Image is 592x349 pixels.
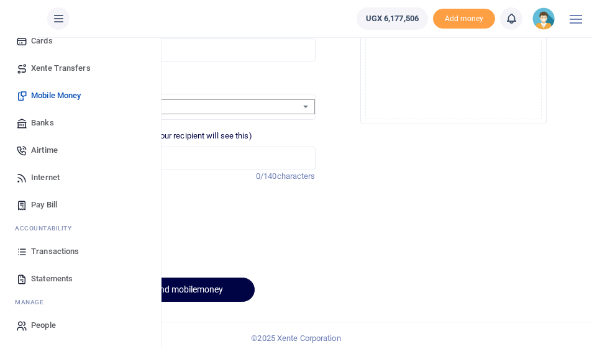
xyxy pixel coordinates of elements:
[31,245,79,258] span: Transactions
[10,191,151,219] a: Pay Bill
[31,62,91,75] span: Xente Transfers
[10,219,151,238] li: Ac
[532,7,560,30] a: profile-user
[31,171,60,184] span: Internet
[31,117,54,129] span: Banks
[10,55,151,82] a: Xente Transfers
[433,13,495,22] a: Add money
[10,265,151,292] a: Statements
[31,319,56,332] span: People
[68,101,296,113] div: No options available.
[532,7,555,30] img: profile-user
[10,292,151,312] li: M
[31,273,73,285] span: Statements
[433,9,495,29] li: Toup your wallet
[433,9,495,29] span: Add money
[10,312,151,339] a: People
[10,164,151,191] a: Internet
[10,137,151,164] a: Airtime
[31,144,58,156] span: Airtime
[10,238,151,265] a: Transactions
[357,7,428,30] a: UGX 6,177,506
[31,89,81,102] span: Mobile Money
[31,199,57,211] span: Pay Bill
[352,7,433,30] li: Wallet ballance
[24,224,71,233] span: countability
[58,147,315,170] input: Enter extra information
[366,12,419,25] span: UGX 6,177,506
[58,39,315,62] input: UGX
[10,109,151,137] a: Banks
[10,82,151,109] a: Mobile Money
[10,27,151,55] a: Cards
[119,278,255,302] button: Send mobilemoney
[21,297,44,307] span: anage
[31,35,53,47] span: Cards
[277,171,316,181] span: characters
[256,171,277,181] span: 0/140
